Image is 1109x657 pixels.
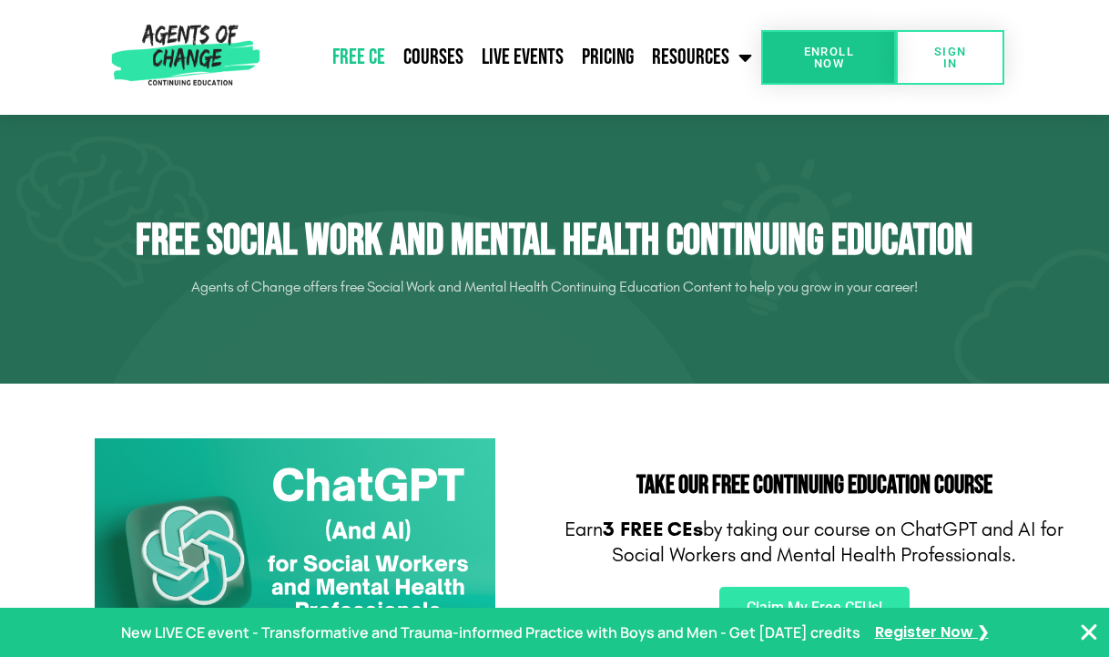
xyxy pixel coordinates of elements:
[45,272,1064,302] p: Agents of Change offers free Social Work and Mental Health Continuing Education Content to help y...
[564,473,1064,498] h2: Take Our FREE Continuing Education Course
[564,517,1064,569] p: Earn by taking our course on ChatGPT and AI for Social Workers and Mental Health Professionals.
[925,46,975,69] span: SIGN IN
[875,620,989,646] a: Register Now ❯
[790,46,867,69] span: Enroll Now
[1078,621,1100,643] button: Close Banner
[121,620,860,646] p: New LIVE CE event - Transformative and Trauma-informed Practice with Boys and Men - Get [DATE] cr...
[896,30,1004,85] a: SIGN IN
[747,601,882,615] span: Claim My Free CEUs!
[761,30,896,85] a: Enroll Now
[573,35,643,80] a: Pricing
[719,587,910,629] a: Claim My Free CEUs!
[267,35,761,80] nav: Menu
[643,35,761,80] a: Resources
[323,35,394,80] a: Free CE
[603,518,703,541] b: 3 FREE CEs
[473,35,573,80] a: Live Events
[394,35,473,80] a: Courses
[45,215,1064,268] h1: Free Social Work and Mental Health Continuing Education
